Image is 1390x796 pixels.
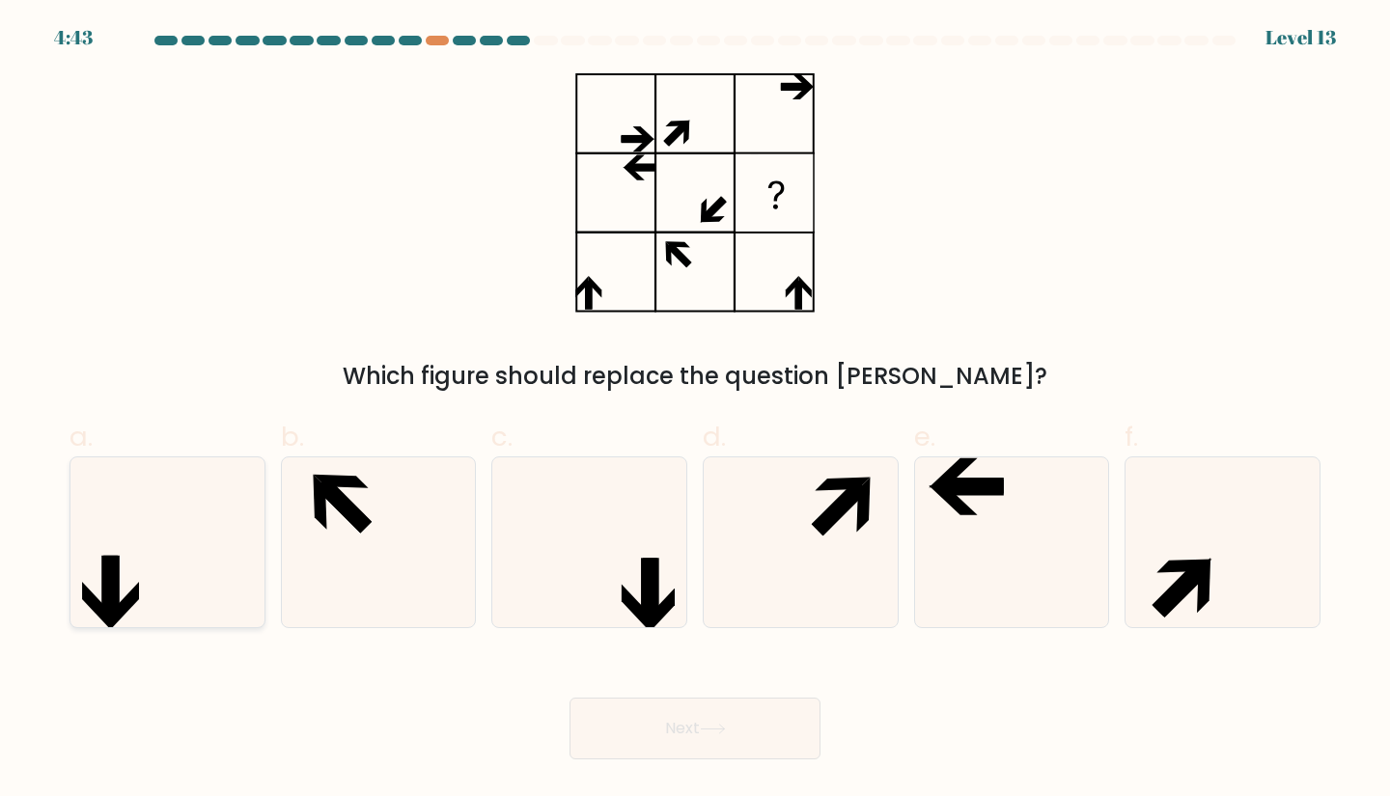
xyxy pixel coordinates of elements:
[703,418,726,455] span: d.
[570,698,820,759] button: Next
[1265,23,1336,52] div: Level 13
[491,418,513,455] span: c.
[281,418,304,455] span: b.
[69,418,93,455] span: a.
[81,359,1309,394] div: Which figure should replace the question [PERSON_NAME]?
[1125,418,1138,455] span: f.
[54,23,93,52] div: 4:43
[914,418,935,455] span: e.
